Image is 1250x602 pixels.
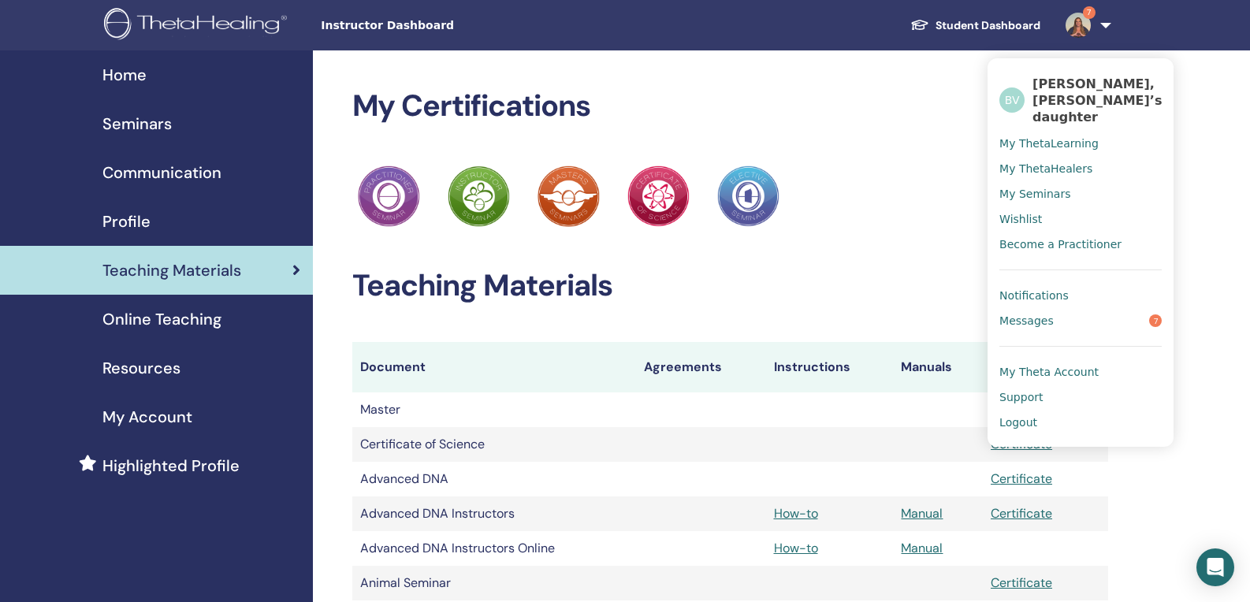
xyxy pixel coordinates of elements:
[901,540,943,556] a: Manual
[999,314,1054,328] span: Messages
[102,210,151,233] span: Profile
[901,505,943,522] a: Manual
[538,165,599,227] img: Practitioner
[999,181,1162,206] a: My Seminars
[352,531,636,566] td: Advanced DNA Instructors Online
[352,268,1109,304] h2: Teaching Materials
[999,308,1162,333] a: Messages7
[999,232,1162,257] a: Become a Practitioner
[102,356,180,380] span: Resources
[999,365,1099,379] span: My Theta Account
[102,258,241,282] span: Teaching Materials
[999,415,1037,429] span: Logout
[766,342,894,392] th: Instructions
[627,165,689,227] img: Practitioner
[999,212,1042,226] span: Wishlist
[999,283,1162,308] a: Notifications
[991,505,1052,522] a: Certificate
[1066,13,1091,38] img: default.jpg
[102,63,147,87] span: Home
[321,17,557,34] span: Instructor Dashboard
[636,342,766,392] th: Agreements
[1032,76,1162,125] span: [PERSON_NAME], [PERSON_NAME]’s daughter
[999,288,1069,303] span: Notifications
[999,237,1122,251] span: Become a Practitioner
[999,385,1162,410] a: Support
[1083,6,1096,19] span: 7
[999,87,1025,113] span: BV
[102,161,221,184] span: Communication
[999,156,1162,181] a: My ThetaHealers
[999,131,1162,156] a: My ThetaLearning
[991,436,1052,452] a: Certificate
[999,390,1043,404] span: Support
[352,566,636,600] td: Animal Seminar
[104,8,292,43] img: logo.png
[999,410,1162,435] a: Logout
[352,88,1109,124] h2: My Certifications
[352,392,636,427] td: Master
[991,470,1052,487] a: Certificate
[352,462,636,496] td: Advanced DNA
[774,505,818,522] a: How-to
[352,427,636,462] td: Certificate of Science
[1149,314,1162,327] span: 7
[893,342,983,392] th: Manuals
[999,359,1162,385] a: My Theta Account
[352,342,636,392] th: Document
[102,307,221,331] span: Online Teaching
[898,11,1053,40] a: Student Dashboard
[352,496,636,531] td: Advanced DNA Instructors
[774,540,818,556] a: How-to
[999,187,1070,201] span: My Seminars
[910,18,929,32] img: graduation-cap-white.svg
[999,162,1092,176] span: My ThetaHealers
[448,165,509,227] img: Practitioner
[1196,548,1234,586] div: Open Intercom Messenger
[102,405,192,429] span: My Account
[102,112,172,136] span: Seminars
[358,165,419,227] img: Practitioner
[988,58,1174,447] ul: 7
[102,454,240,478] span: Highlighted Profile
[717,165,779,227] img: Practitioner
[991,574,1052,591] a: Certificate
[983,342,1108,392] th: Certificates
[999,136,1099,150] span: My ThetaLearning
[999,70,1162,131] a: BV[PERSON_NAME], [PERSON_NAME]’s daughter
[999,206,1162,232] a: Wishlist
